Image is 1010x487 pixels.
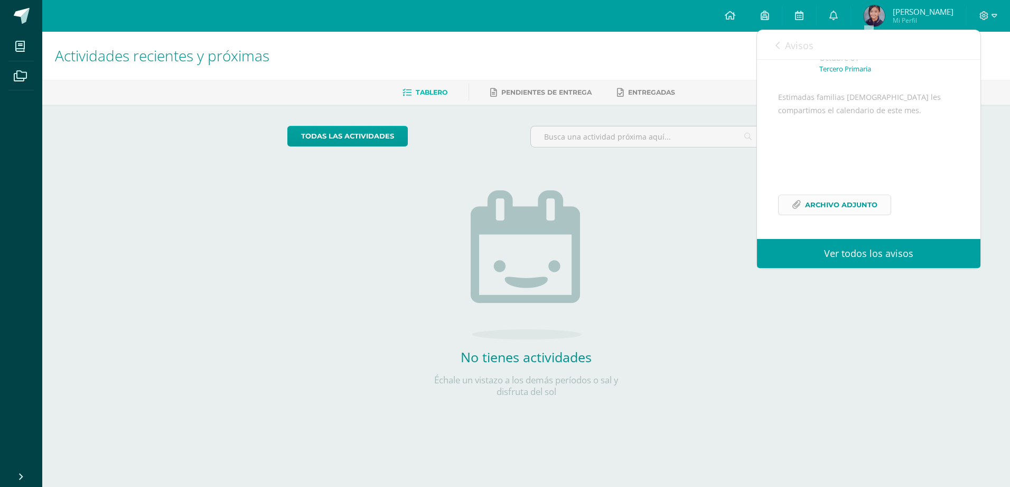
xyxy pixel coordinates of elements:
[864,5,885,26] img: 321495a025efca5e6548698b380103f7.png
[893,6,953,17] span: [PERSON_NAME]
[778,91,959,228] div: Estimadas familias [DEMOGRAPHIC_DATA] les compartimos el calendario de este mes.
[416,88,447,96] span: Tablero
[403,84,447,101] a: Tablero
[893,16,953,25] span: Mi Perfil
[420,348,632,366] h2: No tienes actividades
[778,195,891,215] a: Archivo Adjunto
[819,65,871,73] p: Tercero Primaria
[617,84,675,101] a: Entregadas
[805,195,877,215] span: Archivo Adjunto
[471,190,582,339] img: no_activities.png
[757,239,980,268] a: Ver todos los avisos
[501,88,592,96] span: Pendientes de entrega
[490,84,592,101] a: Pendientes de entrega
[55,45,269,66] span: Actividades recientes y próximas
[531,126,765,147] input: Busca una actividad próxima aquí...
[420,374,632,398] p: Échale un vistazo a los demás períodos o sal y disfruta del sol
[287,126,408,146] a: todas las Actividades
[785,39,813,52] span: Avisos
[628,88,675,96] span: Entregadas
